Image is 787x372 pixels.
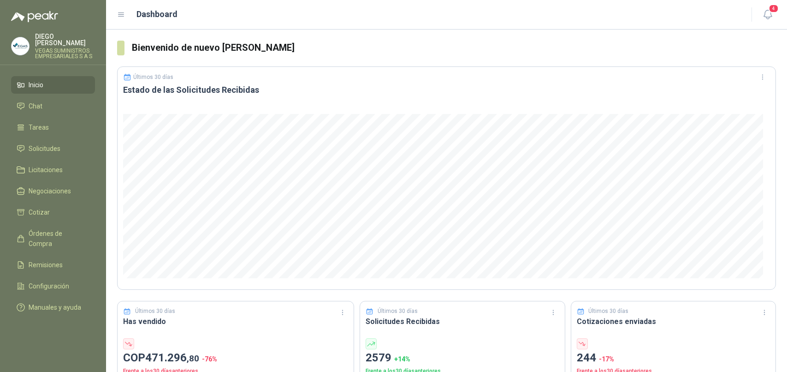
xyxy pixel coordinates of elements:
p: 244 [577,349,770,367]
span: -17 % [599,355,614,363]
a: Órdenes de Compra [11,225,95,252]
p: Últimos 30 días [378,307,418,316]
span: Remisiones [29,260,63,270]
h1: Dashboard [136,8,178,21]
h3: Estado de las Solicitudes Recibidas [123,84,770,96]
h3: Bienvenido de nuevo [PERSON_NAME] [132,41,776,55]
a: Chat [11,97,95,115]
span: Manuales y ayuda [29,302,81,312]
img: Logo peakr [11,11,58,22]
a: Negociaciones [11,182,95,200]
p: Últimos 30 días [135,307,175,316]
p: Últimos 30 días [588,307,628,316]
button: 4 [759,6,776,23]
a: Manuales y ayuda [11,299,95,316]
span: 4 [769,4,779,13]
span: Chat [29,101,42,111]
span: Inicio [29,80,43,90]
span: Negociaciones [29,186,71,196]
p: COP [123,349,348,367]
p: Últimos 30 días [133,74,173,80]
a: Inicio [11,76,95,94]
a: Tareas [11,119,95,136]
h3: Has vendido [123,316,348,327]
span: 471.296 [145,351,199,364]
span: Licitaciones [29,165,63,175]
a: Remisiones [11,256,95,274]
img: Company Logo [12,37,29,55]
span: Solicitudes [29,144,60,154]
span: Cotizar [29,207,50,217]
h3: Solicitudes Recibidas [366,316,559,327]
a: Licitaciones [11,161,95,179]
h3: Cotizaciones enviadas [577,316,770,327]
span: -76 % [202,355,217,363]
p: 2579 [366,349,559,367]
span: Órdenes de Compra [29,228,86,249]
span: + 14 % [394,355,410,363]
a: Configuración [11,277,95,295]
span: ,80 [187,353,199,364]
p: VEGAS SUMINISTROS EMPRESARIALES S A S [35,48,95,59]
p: DIEGO [PERSON_NAME] [35,33,95,46]
span: Configuración [29,281,69,291]
a: Cotizar [11,204,95,221]
a: Solicitudes [11,140,95,157]
span: Tareas [29,122,49,132]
